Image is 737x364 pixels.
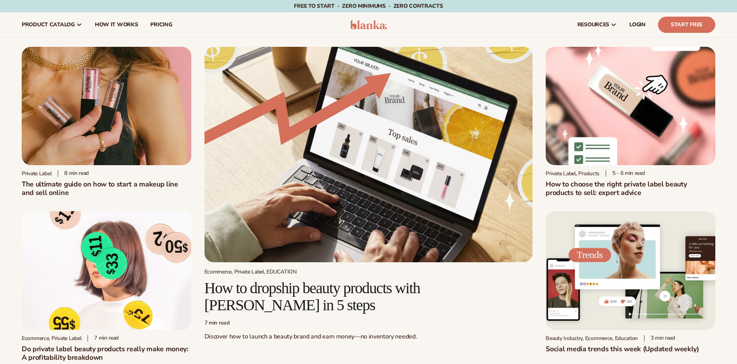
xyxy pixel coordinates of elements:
a: resources [571,12,623,37]
div: 8 min read [58,170,89,177]
span: product catalog [22,22,75,28]
div: 3 min read [644,335,675,342]
img: Private Label Beauty Products Click [546,47,715,165]
p: Discover how to launch a beauty brand and earn money—no inventory needed. [204,333,533,341]
img: logo [350,20,387,29]
a: Growing money with ecommerce Ecommerce, Private Label, EDUCATION How to dropship beauty products ... [204,47,533,347]
h2: Do private label beauty products really make money: A profitability breakdown [22,345,191,362]
a: Profitability of private label company Ecommerce, Private Label 7 min readDo private label beauty... [22,211,191,361]
img: Profitability of private label company [22,211,191,330]
h2: How to choose the right private label beauty products to sell: expert advice [546,180,715,197]
a: Social media trends this week (Updated weekly) Beauty Industry, Ecommerce, Education 3 min readSo... [546,211,715,353]
a: LOGIN [623,12,652,37]
span: Free to start · ZERO minimums · ZERO contracts [294,2,443,10]
div: Private label [22,170,52,177]
div: Ecommerce, Private Label, EDUCATION [204,268,533,275]
img: Social media trends this week (Updated weekly) [546,211,715,330]
div: Private Label, Products [546,170,600,177]
img: Growing money with ecommerce [204,47,533,262]
span: LOGIN [629,22,646,28]
a: How It Works [89,12,144,37]
a: pricing [144,12,178,37]
h2: How to dropship beauty products with [PERSON_NAME] in 5 steps [204,280,533,314]
img: Person holding branded make up with a solid pink background [22,47,191,165]
div: Beauty Industry, Ecommerce, Education [546,335,638,342]
a: Private Label Beauty Products Click Private Label, Products 5 - 6 min readHow to choose the right... [546,47,715,197]
div: Ecommerce, Private Label [22,335,81,342]
a: product catalog [15,12,89,37]
a: Person holding branded make up with a solid pink background Private label 8 min readThe ultimate ... [22,47,191,197]
h2: Social media trends this week (Updated weekly) [546,345,715,353]
div: 7 min read [204,320,533,326]
span: How It Works [95,22,138,28]
a: Start Free [658,17,715,33]
h1: The ultimate guide on how to start a makeup line and sell online [22,180,191,197]
span: pricing [150,22,172,28]
div: 7 min read [88,335,119,342]
div: 5 - 6 min read [606,170,645,177]
span: resources [577,22,609,28]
